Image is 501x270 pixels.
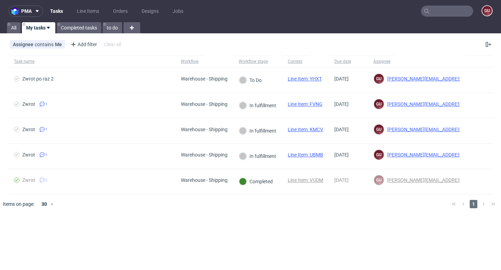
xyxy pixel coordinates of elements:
a: Tasks [46,6,67,17]
div: Zwrot po raz 2 [22,76,54,82]
a: to do [103,22,122,33]
a: Designs [137,6,163,17]
div: Warehouse - Shipping [181,127,228,132]
span: 1 [45,152,47,158]
a: Line Item: KMCV [288,127,323,132]
a: My tasks [22,22,55,33]
div: Zwrot [22,177,35,183]
span: [DATE] [334,127,349,132]
span: contains [35,42,55,47]
div: Assignee [373,59,390,64]
span: Task name [14,59,170,65]
div: Zwrot [22,101,35,107]
span: [DATE] [334,177,349,183]
div: In fulfillment [239,102,276,109]
div: In fulfillment [239,152,276,160]
a: Line Item: VUDM [288,177,323,183]
div: Warehouse - Shipping [181,101,228,107]
button: pma [8,6,43,17]
div: Warehouse - Shipping [181,76,228,82]
span: [DATE] [334,152,349,158]
span: 1 [470,200,477,208]
span: Items on page: [3,201,34,208]
a: Line Item: UBMB [288,152,323,158]
div: Workflow [181,59,199,64]
a: Orders [109,6,132,17]
figcaption: gu [374,74,384,84]
div: Workflow stage [239,59,268,64]
div: 30 [37,199,50,209]
span: 2 [45,177,47,183]
span: [DATE] [334,101,349,107]
span: Due date [334,59,362,65]
div: Me [55,42,62,47]
div: Context [288,59,304,64]
div: Clear all [103,40,122,49]
div: To Do [239,76,262,84]
a: Jobs [168,6,188,17]
img: logo [11,7,21,15]
a: Line Items [73,6,103,17]
div: Add filter [68,39,98,50]
div: Completed [239,178,273,185]
a: Line Item: FVNG [288,101,323,107]
div: Zwrot [22,152,35,158]
a: Completed tasks [57,22,101,33]
span: 1 [45,127,47,132]
div: In fulfillment [239,127,276,135]
div: Zwrot [22,127,35,132]
div: Warehouse - Shipping [181,152,228,158]
div: Warehouse - Shipping [181,177,228,183]
figcaption: gu [374,125,384,134]
figcaption: gu [482,6,492,16]
figcaption: gu [374,99,384,109]
span: Assignee [13,42,35,47]
span: pma [21,9,32,14]
a: All [7,22,21,33]
a: Line Item: YHXT [288,76,322,82]
span: 1 [45,101,47,107]
figcaption: gu [374,175,384,185]
figcaption: gu [374,150,384,160]
span: [DATE] [334,76,349,82]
